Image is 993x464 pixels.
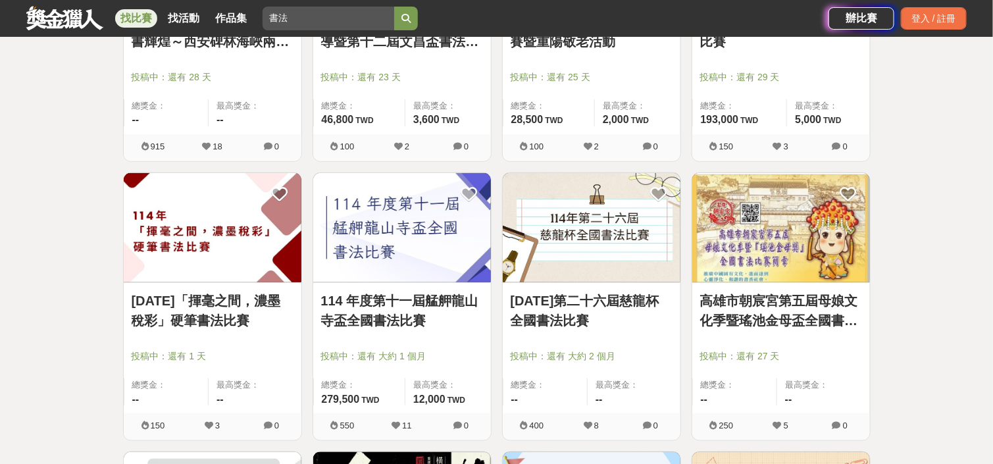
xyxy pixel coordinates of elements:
[151,421,165,430] span: 150
[511,70,673,84] span: 投稿中：還有 25 天
[132,114,140,125] span: --
[795,114,821,125] span: 5,000
[413,378,483,392] span: 最高獎金：
[843,142,848,151] span: 0
[464,142,469,151] span: 0
[503,173,680,284] a: Cover Image
[828,7,894,30] a: 辦比賽
[210,9,252,28] a: 作品集
[355,116,373,125] span: TWD
[545,116,563,125] span: TWD
[313,173,491,284] a: Cover Image
[530,421,544,430] span: 400
[215,421,220,430] span: 3
[274,142,279,151] span: 0
[321,291,483,330] a: 114 年度第十一屆艋舺龍山寺盃全國書法比賽
[701,378,769,392] span: 總獎金：
[701,394,708,405] span: --
[442,116,459,125] span: TWD
[701,99,779,113] span: 總獎金：
[503,173,680,283] img: Cover Image
[216,394,224,405] span: --
[596,378,673,392] span: 最高獎金：
[124,173,301,284] a: Cover Image
[413,114,440,125] span: 3,600
[795,99,861,113] span: 最高獎金：
[631,116,649,125] span: TWD
[132,378,201,392] span: 總獎金：
[603,114,629,125] span: 2,000
[719,142,734,151] span: 150
[321,70,483,84] span: 投稿中：還有 23 天
[603,99,673,113] span: 最高獎金：
[700,349,862,363] span: 投稿中：還有 27 天
[216,114,224,125] span: --
[692,173,870,283] img: Cover Image
[322,394,360,405] span: 279,500
[692,173,870,284] a: Cover Image
[132,349,293,363] span: 投稿中：還有 1 天
[124,173,301,283] img: Cover Image
[596,394,603,405] span: --
[700,70,862,84] span: 投稿中：還有 29 天
[322,99,397,113] span: 總獎金：
[216,99,293,113] span: 最高獎金：
[413,394,446,405] span: 12,000
[151,142,165,151] span: 915
[511,378,580,392] span: 總獎金：
[464,421,469,430] span: 0
[784,421,788,430] span: 5
[361,396,379,405] span: TWD
[413,99,483,113] span: 最高獎金：
[402,421,411,430] span: 11
[274,421,279,430] span: 0
[511,394,519,405] span: --
[823,116,841,125] span: TWD
[115,9,157,28] a: 找比賽
[719,421,734,430] span: 250
[653,421,658,430] span: 0
[511,99,586,113] span: 總獎金：
[700,291,862,330] a: 高雄市朝宸宮第五屆母娘文化季暨瑤池金母盃全國書法比賽
[843,421,848,430] span: 0
[321,349,483,363] span: 投稿中：還有 大約 1 個月
[340,421,355,430] span: 550
[405,142,409,151] span: 2
[594,142,599,151] span: 2
[313,173,491,283] img: Cover Image
[322,378,397,392] span: 總獎金：
[447,396,465,405] span: TWD
[213,142,222,151] span: 18
[132,291,293,330] a: [DATE]「揮毫之間，濃墨稅彩」硬筆書法比賽
[216,378,293,392] span: 最高獎金：
[785,378,862,392] span: 最高獎金：
[740,116,758,125] span: TWD
[785,394,792,405] span: --
[322,114,354,125] span: 46,800
[784,142,788,151] span: 3
[132,394,140,405] span: --
[653,142,658,151] span: 0
[530,142,544,151] span: 100
[701,114,739,125] span: 193,000
[263,7,394,30] input: 2025 反詐視界—全國影片競賽
[132,99,201,113] span: 總獎金：
[340,142,355,151] span: 100
[132,70,293,84] span: 投稿中：還有 28 天
[594,421,599,430] span: 8
[163,9,205,28] a: 找活動
[511,349,673,363] span: 投稿中：還有 大約 2 個月
[511,114,544,125] span: 28,500
[511,291,673,330] a: [DATE]第二十六屆慈龍杯全國書法比賽
[901,7,967,30] div: 登入 / 註冊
